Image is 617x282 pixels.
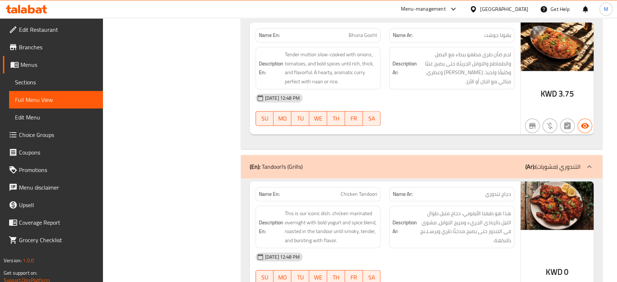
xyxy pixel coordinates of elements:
[3,179,103,196] a: Menu disclaimer
[19,25,97,34] span: Edit Restaurant
[521,181,594,230] img: Chicken_Tandoori_Full638952676945285639.jpg
[327,111,345,126] button: TH
[484,31,511,39] span: بهونا جوشت
[485,190,511,198] span: دجاج تندوري
[291,111,309,126] button: TU
[543,118,557,133] button: Purchased item
[540,87,557,101] span: KWD
[259,113,271,124] span: SU
[559,87,574,101] span: 3.75
[349,31,377,39] span: Bhuna Gosht
[564,265,568,279] span: 0
[19,130,97,139] span: Choice Groups
[9,108,103,126] a: Edit Menu
[546,265,562,279] span: KWD
[525,161,535,172] b: (Ar):
[480,5,528,13] div: [GEOGRAPHIC_DATA]
[3,126,103,144] a: Choice Groups
[392,190,412,198] strong: Name Ar:
[276,113,288,124] span: MO
[15,95,97,104] span: Full Menu View
[401,5,446,14] div: Menu-management
[309,111,327,126] button: WE
[19,43,97,52] span: Branches
[250,162,303,171] p: Tandoori's (Grills)
[3,56,103,73] a: Menus
[345,111,363,126] button: FR
[3,161,103,179] a: Promotions
[9,91,103,108] a: Full Menu View
[348,113,360,124] span: FR
[578,118,592,133] button: Available
[560,118,575,133] button: Not has choices
[392,218,417,236] strong: Description Ar:
[256,111,274,126] button: SU
[330,113,342,124] span: TH
[19,148,97,157] span: Coupons
[521,22,594,71] img: Bhuna_Gosht638952676944031500.jpg
[366,113,378,124] span: SA
[19,183,97,192] span: Menu disclaimer
[259,59,283,77] strong: Description En:
[4,268,37,278] span: Get support on:
[241,155,602,178] div: (En): Tandoori's (Grills)(Ar):التندوري (مشويات)
[3,38,103,56] a: Branches
[418,50,511,86] span: لحم ضأن طري مطهو ببطء مع البصل والطماطم والتوابل الجريئة حتى يصبح غنيًا وكثيفًا ولذيذ. كاري هارتي...
[19,201,97,209] span: Upsell
[3,214,103,231] a: Coverage Report
[15,113,97,122] span: Edit Menu
[262,254,303,260] span: [DATE] 12:48 PM
[285,50,378,86] span: Tender mutton slow-cooked with onions, tomatoes, and bold spices until rich, thick, and flavorful...
[250,161,260,172] b: (En):
[259,31,280,39] strong: Name En:
[20,60,97,69] span: Menus
[3,231,103,249] a: Grocery Checklist
[3,21,103,38] a: Edit Restaurant
[341,190,377,198] span: Chicken Tandoori
[363,111,381,126] button: SA
[9,73,103,91] a: Sections
[3,196,103,214] a: Upsell
[525,118,540,133] button: Not branch specific item
[262,95,303,102] span: [DATE] 12:48 PM
[525,162,580,171] p: التندوري (مشويات)
[3,144,103,161] a: Coupons
[4,256,22,265] span: Version:
[259,218,283,236] strong: Description En:
[259,190,280,198] strong: Name En:
[19,236,97,244] span: Grocery Checklist
[23,256,34,265] span: 1.0.0
[15,78,97,87] span: Sections
[392,31,412,39] strong: Name Ar:
[19,165,97,174] span: Promotions
[273,111,291,126] button: MO
[19,218,97,227] span: Coverage Report
[285,209,378,245] span: This is our iconic dish. chicken marinated overnight with bold yogurt and spice blend, roasted in...
[418,209,511,245] span: هذا هو طبقنا الأيقوني. دجاج متبل طوال الليل بالزبادي الجريء ومزيج التوابل، مشوي في التندور حتى يص...
[392,59,417,77] strong: Description Ar:
[604,5,608,13] span: M
[312,113,324,124] span: WE
[294,113,306,124] span: TU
